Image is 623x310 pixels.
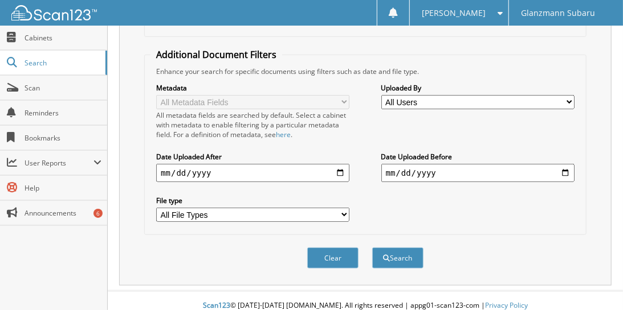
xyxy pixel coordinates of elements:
label: Metadata [156,83,349,93]
a: Privacy Policy [485,300,528,310]
div: Enhance your search for specific documents using filters such as date and file type. [150,67,580,76]
span: Bookmarks [25,133,101,143]
label: File type [156,196,349,205]
label: Date Uploaded After [156,152,349,162]
span: [PERSON_NAME] [422,10,486,16]
span: Glanzmann Subaru [521,10,595,16]
span: Cabinets [25,33,101,43]
div: All metadata fields are searched by default. Select a cabinet with metadata to enable filtering b... [156,110,349,139]
button: Search [372,247,424,268]
label: Uploaded By [381,83,575,93]
span: Scan [25,83,101,93]
div: 6 [93,209,103,218]
input: end [381,164,575,182]
img: scan123-logo-white.svg [11,5,97,20]
span: Search [25,58,100,68]
label: Date Uploaded Before [381,152,575,162]
span: Help [25,183,101,193]
span: Scan123 [203,300,230,310]
iframe: Chat Widget [566,255,623,310]
input: start [156,164,349,182]
button: Clear [307,247,359,268]
legend: Additional Document Filters [150,48,282,61]
span: Announcements [25,208,101,218]
span: User Reports [25,158,93,168]
a: here [276,130,291,139]
span: Reminders [25,108,101,118]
